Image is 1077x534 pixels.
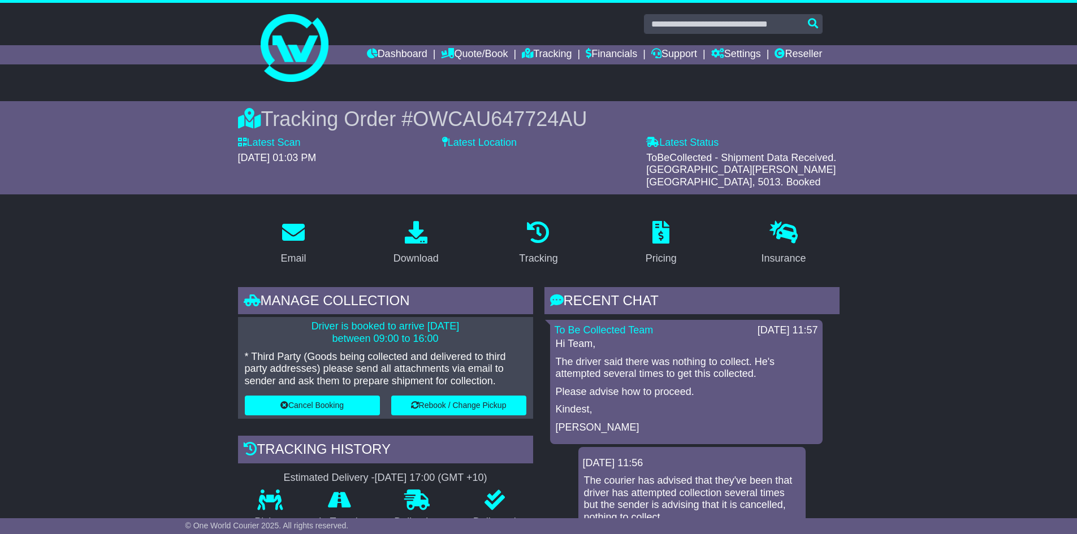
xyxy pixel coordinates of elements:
div: Pricing [646,251,677,266]
a: Download [386,217,446,270]
p: Please advise how to proceed. [556,386,817,398]
span: [DATE] 01:03 PM [238,152,317,163]
a: Settings [711,45,761,64]
span: © One World Courier 2025. All rights reserved. [185,521,349,530]
div: [DATE] 11:57 [758,324,818,337]
div: Tracking [519,251,557,266]
span: ToBeCollected - Shipment Data Received. [GEOGRAPHIC_DATA][PERSON_NAME][GEOGRAPHIC_DATA], 5013. Bo... [646,152,836,188]
p: Hi Team, [556,338,817,350]
div: Download [393,251,439,266]
a: Quote/Book [441,45,508,64]
p: Pickup [238,516,302,528]
label: Latest Scan [238,137,301,149]
label: Latest Status [646,137,719,149]
a: Tracking [522,45,572,64]
a: Insurance [754,217,814,270]
div: Estimated Delivery - [238,472,533,484]
a: Financials [586,45,637,64]
p: [PERSON_NAME] [556,422,817,434]
div: RECENT CHAT [544,287,840,318]
p: The courier has advised that they've been that driver has attempted collection several times but ... [584,475,800,523]
p: * Third Party (Goods being collected and delivered to third party addresses) please send all atta... [245,351,526,388]
a: Reseller [775,45,822,64]
div: Insurance [762,251,806,266]
span: OWCAU647724AU [413,107,587,131]
a: Dashboard [367,45,427,64]
a: Support [651,45,697,64]
label: Latest Location [442,137,517,149]
a: Tracking [512,217,565,270]
a: Pricing [638,217,684,270]
a: To Be Collected Team [555,324,654,336]
div: Tracking history [238,436,533,466]
p: Kindest, [556,403,817,416]
a: Email [273,217,313,270]
button: Cancel Booking [245,396,380,415]
div: [DATE] 11:56 [583,457,801,470]
div: Email [280,251,306,266]
div: Tracking Order # [238,107,840,131]
p: In Transit [302,516,378,528]
p: Delivered [456,516,533,528]
p: The driver said there was nothing to collect. He's attempted several times to get this collected. [556,356,817,380]
p: Delivering [378,516,457,528]
div: Manage collection [238,287,533,318]
p: Driver is booked to arrive [DATE] between 09:00 to 16:00 [245,320,526,345]
div: [DATE] 17:00 (GMT +10) [375,472,487,484]
button: Rebook / Change Pickup [391,396,526,415]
